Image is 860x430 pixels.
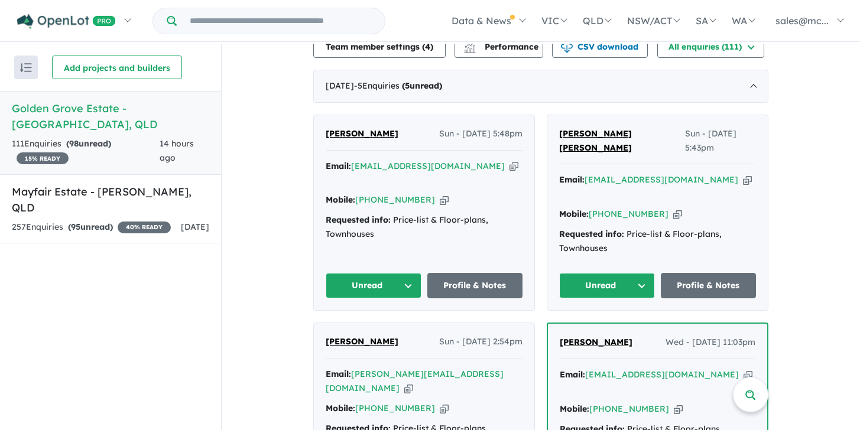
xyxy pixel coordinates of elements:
span: sales@mc... [775,15,829,27]
strong: Mobile: [560,403,589,414]
span: Performance [466,41,538,52]
span: [PERSON_NAME] [PERSON_NAME] [559,128,632,153]
strong: ( unread) [66,138,111,149]
strong: Requested info: [559,229,624,239]
img: Openlot PRO Logo White [17,14,116,29]
strong: ( unread) [68,221,113,232]
span: [PERSON_NAME] [326,336,398,347]
strong: Email: [560,369,585,380]
a: [EMAIL_ADDRESS][DOMAIN_NAME] [585,369,739,380]
a: Profile & Notes [661,273,757,298]
button: Copy [744,369,752,381]
button: All enquiries (111) [657,34,764,58]
button: Copy [509,160,518,172]
div: Price-list & Floor-plans, Townhouses [326,213,523,242]
div: 257 Enquir ies [12,220,171,234]
span: 98 [69,138,79,149]
h5: Mayfair Estate - [PERSON_NAME] , QLD [12,184,209,216]
button: Add projects and builders [52,56,182,79]
span: 4 [425,41,430,52]
span: 40 % READY [118,221,171,233]
span: [DATE] [181,221,209,232]
input: Try estate name, suburb, builder or developer [179,8,382,34]
div: Price-list & Floor-plans, Townhouses [559,227,756,256]
button: Unread [559,273,655,298]
strong: ( unread) [402,80,442,91]
button: Copy [440,194,449,206]
a: [PHONE_NUMBER] [355,194,435,205]
span: 14 hours ago [160,138,194,163]
span: Sun - [DATE] 2:54pm [439,335,523,349]
strong: Mobile: [559,209,589,219]
img: bar-chart.svg [464,45,476,53]
button: CSV download [552,34,648,58]
a: [PERSON_NAME] [326,127,398,141]
button: Unread [326,273,421,298]
span: - 5 Enquir ies [354,80,442,91]
strong: Email: [559,174,585,185]
strong: Mobile: [326,194,355,205]
a: [PERSON_NAME] [326,335,398,349]
a: Profile & Notes [427,273,523,298]
span: [PERSON_NAME] [560,337,632,347]
button: Team member settings (4) [313,34,446,58]
button: Copy [673,208,682,220]
button: Performance [455,34,543,58]
img: download icon [561,41,573,53]
div: [DATE] [313,70,768,103]
a: [PHONE_NUMBER] [589,209,668,219]
button: Copy [674,403,683,415]
span: 5 [405,80,410,91]
strong: Requested info: [326,214,391,225]
span: Sun - [DATE] 5:43pm [685,127,756,155]
button: Copy [440,402,449,415]
a: [PERSON_NAME] [PERSON_NAME] [559,127,685,155]
strong: Email: [326,161,351,171]
a: [PERSON_NAME] [560,335,632,350]
span: Wed - [DATE] 11:03pm [666,335,755,350]
a: [PHONE_NUMBER] [355,403,435,413]
button: Copy [743,174,752,186]
span: Sun - [DATE] 5:48pm [439,127,523,141]
strong: Email: [326,369,351,379]
div: 111 Enquir ies [12,137,160,165]
span: 95 [71,221,80,232]
span: 15 % READY [17,152,69,164]
img: sort.svg [20,63,32,72]
button: Copy [404,382,413,395]
a: [PERSON_NAME][EMAIL_ADDRESS][DOMAIN_NAME] [326,369,504,393]
strong: Mobile: [326,403,355,413]
a: [PHONE_NUMBER] [589,403,669,414]
a: [EMAIL_ADDRESS][DOMAIN_NAME] [351,161,505,171]
span: [PERSON_NAME] [326,128,398,139]
h5: Golden Grove Estate - [GEOGRAPHIC_DATA] , QLD [12,100,209,132]
a: [EMAIL_ADDRESS][DOMAIN_NAME] [585,174,738,185]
